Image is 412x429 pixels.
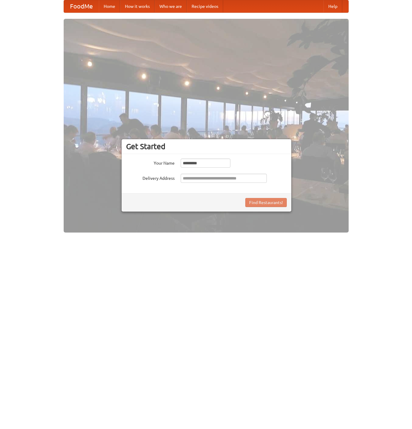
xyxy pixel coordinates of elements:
[99,0,120,12] a: Home
[126,159,175,166] label: Your Name
[155,0,187,12] a: Who we are
[64,0,99,12] a: FoodMe
[126,174,175,181] label: Delivery Address
[120,0,155,12] a: How it works
[126,142,287,151] h3: Get Started
[187,0,223,12] a: Recipe videos
[245,198,287,207] button: Find Restaurants!
[323,0,342,12] a: Help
